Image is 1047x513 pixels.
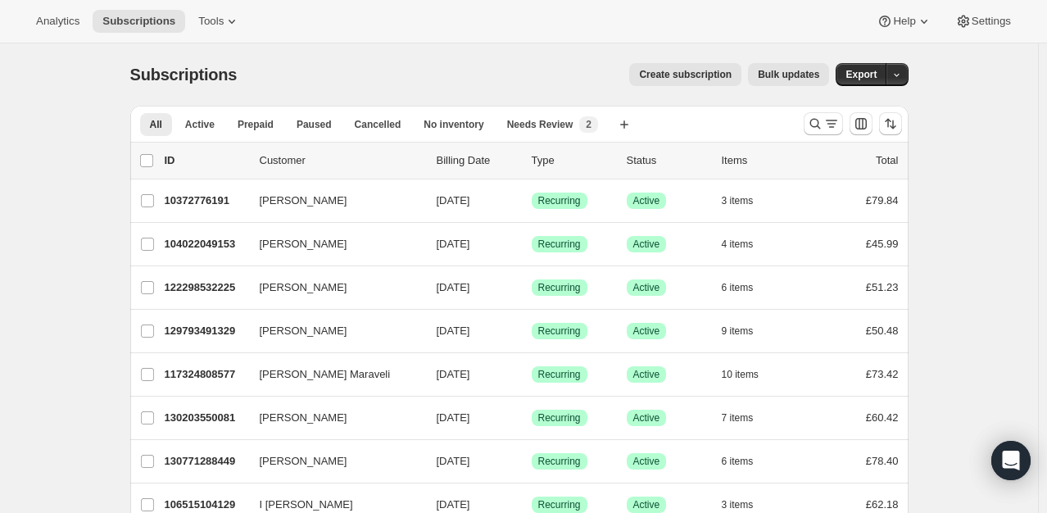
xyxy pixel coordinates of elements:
span: 2 [586,118,591,131]
span: Recurring [538,194,581,207]
span: £60.42 [866,411,899,424]
button: Search and filter results [804,112,843,135]
span: [DATE] [437,455,470,467]
span: Active [633,368,660,381]
button: Tools [188,10,250,33]
span: Paused [297,118,332,131]
div: Open Intercom Messenger [991,441,1031,480]
p: Status [627,152,709,169]
span: Active [185,118,215,131]
span: 6 items [722,281,754,294]
span: £62.18 [866,498,899,511]
span: [DATE] [437,238,470,250]
span: Settings [972,15,1011,28]
button: 6 items [722,450,772,473]
span: Needs Review [507,118,573,131]
div: 10372776191[PERSON_NAME][DATE]SuccessRecurringSuccessActive3 items£79.84 [165,189,899,212]
span: £79.84 [866,194,899,207]
span: No inventory [424,118,483,131]
span: Tools [198,15,224,28]
button: Export [836,63,886,86]
button: 4 items [722,233,772,256]
span: Active [633,498,660,511]
p: 106515104129 [165,497,247,513]
span: [DATE] [437,411,470,424]
button: 3 items [722,189,772,212]
p: 130203550081 [165,410,247,426]
span: Subscriptions [130,66,238,84]
span: Create subscription [639,68,732,81]
button: Subscriptions [93,10,185,33]
span: £73.42 [866,368,899,380]
span: 3 items [722,194,754,207]
p: 122298532225 [165,279,247,296]
span: Recurring [538,238,581,251]
button: Create subscription [629,63,741,86]
span: I [PERSON_NAME] [260,497,353,513]
span: [PERSON_NAME] Maraveli [260,366,391,383]
span: Prepaid [238,118,274,131]
span: Recurring [538,368,581,381]
p: Billing Date [437,152,519,169]
p: 130771288449 [165,453,247,470]
button: Customize table column order and visibility [850,112,872,135]
span: 6 items [722,455,754,468]
span: Recurring [538,281,581,294]
p: Customer [260,152,424,169]
span: £51.23 [866,281,899,293]
p: Total [876,152,898,169]
span: [DATE] [437,281,470,293]
button: Settings [945,10,1021,33]
div: IDCustomerBilling DateTypeStatusItemsTotal [165,152,899,169]
button: [PERSON_NAME] [250,448,414,474]
span: Active [633,325,660,338]
span: [PERSON_NAME] [260,279,347,296]
button: [PERSON_NAME] Maraveli [250,361,414,388]
span: All [150,118,162,131]
span: Help [893,15,915,28]
button: [PERSON_NAME] [250,188,414,214]
span: Recurring [538,411,581,424]
button: 7 items [722,406,772,429]
div: Items [722,152,804,169]
span: Cancelled [355,118,401,131]
button: [PERSON_NAME] [250,405,414,431]
span: 4 items [722,238,754,251]
div: 129793491329[PERSON_NAME][DATE]SuccessRecurringSuccessActive9 items£50.48 [165,320,899,343]
button: [PERSON_NAME] [250,318,414,344]
span: [PERSON_NAME] [260,193,347,209]
div: 130203550081[PERSON_NAME][DATE]SuccessRecurringSuccessActive7 items£60.42 [165,406,899,429]
button: 10 items [722,363,777,386]
button: Bulk updates [748,63,829,86]
p: 129793491329 [165,323,247,339]
span: Recurring [538,498,581,511]
button: Analytics [26,10,89,33]
span: £50.48 [866,325,899,337]
button: [PERSON_NAME] [250,231,414,257]
span: [PERSON_NAME] [260,410,347,426]
span: 7 items [722,411,754,424]
span: Active [633,238,660,251]
span: Active [633,411,660,424]
span: [DATE] [437,325,470,337]
button: 9 items [722,320,772,343]
span: Bulk updates [758,68,819,81]
p: ID [165,152,247,169]
span: [PERSON_NAME] [260,236,347,252]
span: Export [845,68,877,81]
button: Help [867,10,941,33]
span: Active [633,455,660,468]
span: Recurring [538,325,581,338]
div: Type [532,152,614,169]
span: Analytics [36,15,79,28]
div: 122298532225[PERSON_NAME][DATE]SuccessRecurringSuccessActive6 items£51.23 [165,276,899,299]
div: 117324808577[PERSON_NAME] Maraveli[DATE]SuccessRecurringSuccessActive10 items£73.42 [165,363,899,386]
span: £45.99 [866,238,899,250]
span: [PERSON_NAME] [260,323,347,339]
span: Recurring [538,455,581,468]
span: 3 items [722,498,754,511]
p: 117324808577 [165,366,247,383]
button: 6 items [722,276,772,299]
span: Active [633,281,660,294]
div: 104022049153[PERSON_NAME][DATE]SuccessRecurringSuccessActive4 items£45.99 [165,233,899,256]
